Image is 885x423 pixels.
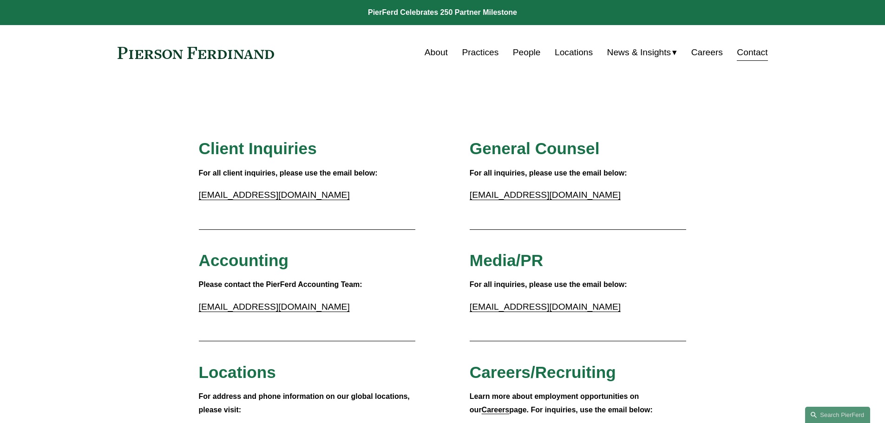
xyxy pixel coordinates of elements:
a: Locations [555,44,593,61]
span: Careers/Recruiting [470,363,616,381]
a: About [425,44,448,61]
a: Careers [691,44,723,61]
a: People [513,44,541,61]
a: [EMAIL_ADDRESS][DOMAIN_NAME] [199,190,350,200]
strong: For all client inquiries, please use the email below: [199,169,378,177]
strong: For all inquiries, please use the email below: [470,169,627,177]
strong: Please contact the PierFerd Accounting Team: [199,280,362,288]
span: General Counsel [470,139,600,157]
a: Practices [462,44,498,61]
span: Accounting [199,251,289,269]
strong: page. For inquiries, use the email below: [509,406,653,414]
a: [EMAIL_ADDRESS][DOMAIN_NAME] [199,302,350,312]
a: [EMAIL_ADDRESS][DOMAIN_NAME] [470,302,621,312]
span: Locations [199,363,276,381]
span: News & Insights [607,45,671,61]
a: Search this site [805,407,870,423]
strong: For all inquiries, please use the email below: [470,280,627,288]
a: folder dropdown [607,44,677,61]
a: Contact [737,44,767,61]
span: Client Inquiries [199,139,317,157]
a: [EMAIL_ADDRESS][DOMAIN_NAME] [470,190,621,200]
strong: Learn more about employment opportunities on our [470,392,641,414]
strong: For address and phone information on our global locations, please visit: [199,392,412,414]
a: Careers [482,406,510,414]
span: Media/PR [470,251,543,269]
